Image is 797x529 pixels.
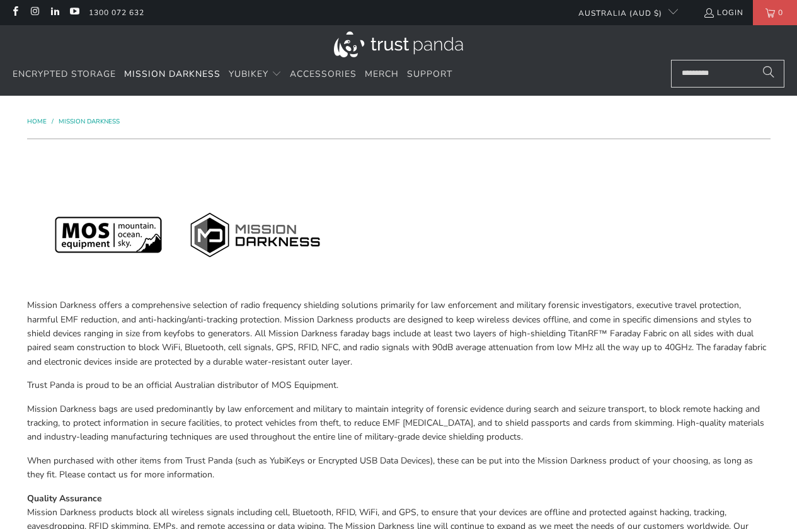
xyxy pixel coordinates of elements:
p: Mission Darkness offers a comprehensive selection of radio frequency shielding solutions primaril... [27,299,771,369]
a: Encrypted Storage [13,60,116,89]
a: Trust Panda Australia on Instagram [29,8,40,18]
a: Merch [365,60,399,89]
summary: YubiKey [229,60,282,89]
span: Support [407,68,452,80]
p: Trust Panda is proud to be an official Australian distributor of MOS Equipment. [27,378,771,392]
a: Mission Darkness [59,117,120,126]
img: Trust Panda Australia [334,31,463,57]
span: YubiKey [229,68,268,80]
p: When purchased with other items from Trust Panda (such as YubiKeys or Encrypted USB Data Devices)... [27,454,771,482]
strong: Quality Assurance [27,492,102,504]
span: Merch [365,68,399,80]
span: Accessories [290,68,357,80]
a: Trust Panda Australia on LinkedIn [49,8,60,18]
a: Support [407,60,452,89]
span: Mission Darkness [124,68,221,80]
nav: Translation missing: en.navigation.header.main_nav [13,60,452,89]
a: Accessories [290,60,357,89]
button: Search [753,60,784,88]
p: Mission Darkness bags are used predominantly by law enforcement and military to maintain integrit... [27,402,771,445]
a: 1300 072 632 [89,6,144,20]
span: / [52,117,54,126]
a: Trust Panda Australia on Facebook [9,8,20,18]
input: Search... [671,60,784,88]
span: radio signals with 90dB average attenuation from low MHz all the way up to 40GHz [360,341,692,353]
span: Home [27,117,47,126]
span: Encrypted Storage [13,68,116,80]
a: Login [703,6,743,20]
a: Mission Darkness [124,60,221,89]
a: Trust Panda Australia on YouTube [69,8,79,18]
a: Home [27,117,49,126]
